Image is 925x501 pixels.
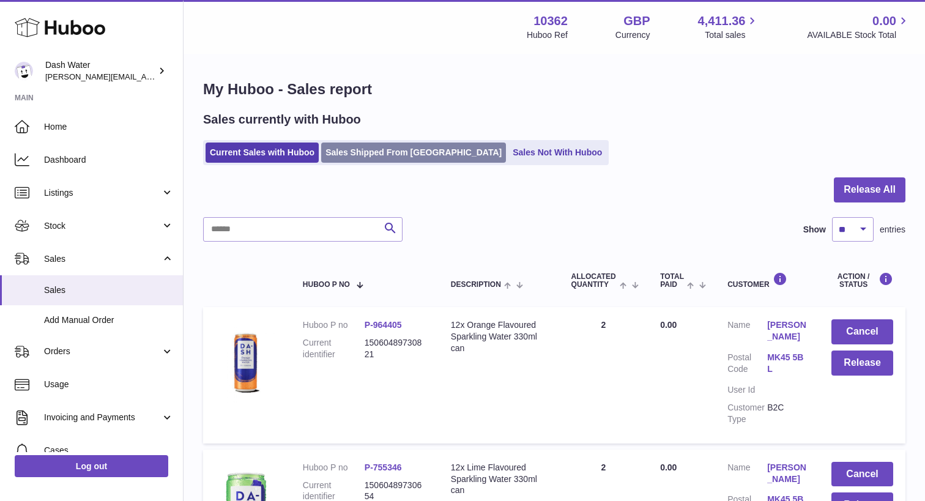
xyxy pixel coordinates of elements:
[44,284,174,296] span: Sales
[880,224,905,236] span: entries
[727,462,767,488] dt: Name
[727,352,767,378] dt: Postal Code
[872,13,896,29] span: 0.00
[727,272,807,289] div: Customer
[365,320,402,330] a: P-964405
[615,29,650,41] div: Currency
[660,462,677,472] span: 0.00
[767,319,807,343] a: [PERSON_NAME]
[803,224,826,236] label: Show
[303,337,365,360] dt: Current identifier
[15,62,33,80] img: james@dash-water.com
[44,253,161,265] span: Sales
[303,319,365,331] dt: Huboo P no
[623,13,650,29] strong: GBP
[365,337,426,360] dd: 15060489730821
[365,462,402,472] a: P-755346
[15,455,168,477] a: Log out
[44,379,174,390] span: Usage
[831,272,893,289] div: Action / Status
[44,314,174,326] span: Add Manual Order
[45,59,155,83] div: Dash Water
[727,384,767,396] dt: User Id
[698,13,760,41] a: 4,411.36 Total sales
[834,177,905,202] button: Release All
[44,445,174,456] span: Cases
[206,143,319,163] a: Current Sales with Huboo
[767,352,807,375] a: MK45 5BL
[451,319,547,354] div: 12x Orange Flavoured Sparkling Water 330ml can
[533,13,568,29] strong: 10362
[44,154,174,166] span: Dashboard
[705,29,759,41] span: Total sales
[203,80,905,99] h1: My Huboo - Sales report
[44,220,161,232] span: Stock
[698,13,746,29] span: 4,411.36
[203,111,361,128] h2: Sales currently with Huboo
[527,29,568,41] div: Huboo Ref
[727,402,767,425] dt: Customer Type
[559,307,648,443] td: 2
[767,462,807,485] a: [PERSON_NAME]
[727,319,767,346] dt: Name
[831,319,893,344] button: Cancel
[303,281,350,289] span: Huboo P no
[303,462,365,473] dt: Huboo P no
[44,412,161,423] span: Invoicing and Payments
[451,462,547,497] div: 12x Lime Flavoured Sparkling Water 330ml can
[44,187,161,199] span: Listings
[508,143,606,163] a: Sales Not With Huboo
[660,320,677,330] span: 0.00
[831,351,893,376] button: Release
[571,273,617,289] span: ALLOCATED Quantity
[45,72,245,81] span: [PERSON_NAME][EMAIL_ADDRESS][DOMAIN_NAME]
[807,29,910,41] span: AVAILABLE Stock Total
[215,319,277,404] img: 103621724231664.png
[807,13,910,41] a: 0.00 AVAILABLE Stock Total
[831,462,893,487] button: Cancel
[44,346,161,357] span: Orders
[44,121,174,133] span: Home
[767,402,807,425] dd: B2C
[321,143,506,163] a: Sales Shipped From [GEOGRAPHIC_DATA]
[660,273,684,289] span: Total paid
[451,281,501,289] span: Description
